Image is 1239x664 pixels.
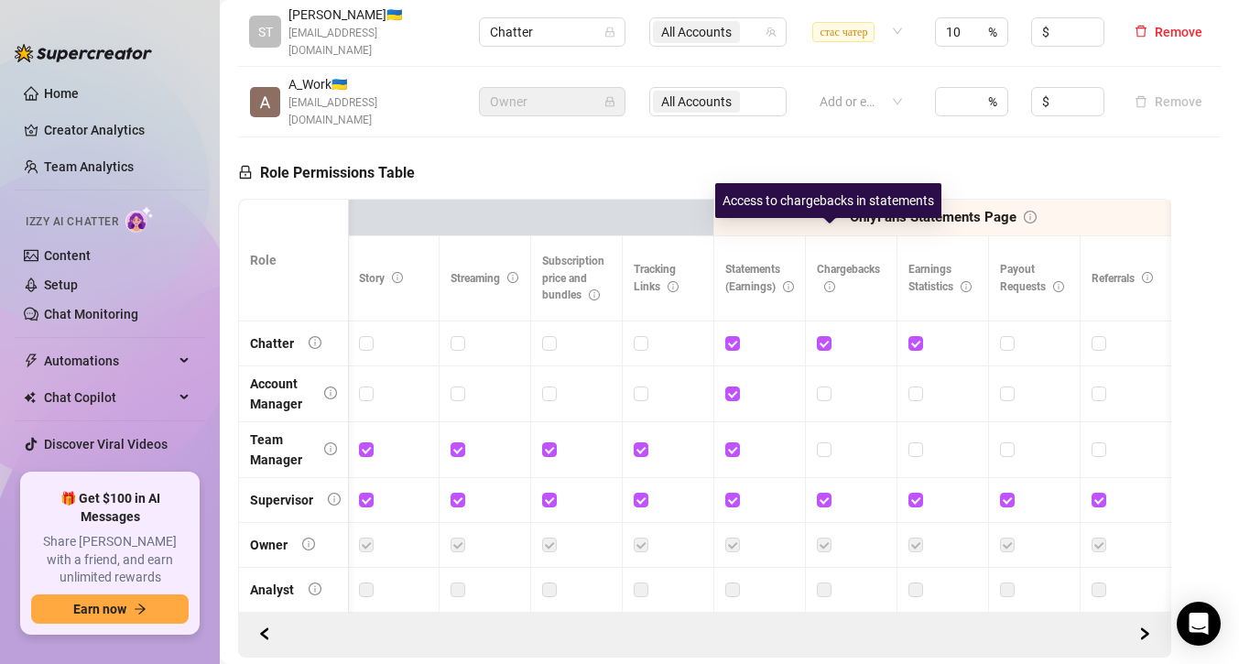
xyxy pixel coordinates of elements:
[44,346,174,376] span: Automations
[309,336,321,349] span: info-circle
[451,272,518,285] span: Streaming
[1024,211,1037,223] span: info-circle
[634,263,679,293] span: Tracking Links
[309,582,321,595] span: info-circle
[715,183,941,218] div: Access to chargebacks in statements
[238,162,415,184] h5: Role Permissions Table
[1053,281,1064,292] span: info-circle
[134,603,147,615] span: arrow-right
[490,88,614,115] span: Owner
[44,115,190,145] a: Creator Analytics
[15,44,152,62] img: logo-BBDzfeDw.svg
[1155,25,1202,39] span: Remove
[1127,91,1210,113] button: Remove
[31,533,189,587] span: Share [PERSON_NAME] with a friend, and earn unlimited rewards
[328,493,341,506] span: info-circle
[44,159,134,174] a: Team Analytics
[359,272,403,285] span: Story
[1092,272,1153,285] span: Referrals
[1177,602,1221,646] div: Open Intercom Messenger
[44,248,91,263] a: Content
[908,263,972,293] span: Earnings Statistics
[1127,21,1210,43] button: Remove
[44,86,79,101] a: Home
[302,538,315,550] span: info-circle
[766,27,777,38] span: team
[1142,272,1153,283] span: info-circle
[288,25,457,60] span: [EMAIL_ADDRESS][DOMAIN_NAME]
[812,22,875,42] span: стас чатер
[258,627,271,640] span: left
[783,281,794,292] span: info-circle
[1138,627,1151,640] span: right
[824,281,835,292] span: info-circle
[850,209,1016,225] strong: OnlyFans Statements Page
[490,18,614,46] span: Chatter
[250,535,288,555] div: Owner
[961,281,972,292] span: info-circle
[250,490,313,510] div: Supervisor
[1135,25,1147,38] span: delete
[31,490,189,526] span: 🎁 Get $100 in AI Messages
[288,74,457,94] span: A_Work 🇺🇦
[542,255,604,302] span: Subscription price and bundles
[324,442,337,455] span: info-circle
[250,580,294,600] div: Analyst
[589,289,600,300] span: info-circle
[258,22,273,42] span: ST
[44,437,168,452] a: Discover Viral Videos
[661,22,732,42] span: All Accounts
[392,272,403,283] span: info-circle
[288,5,457,25] span: [PERSON_NAME] 🇺🇦
[324,386,337,399] span: info-circle
[44,383,174,412] span: Chat Copilot
[817,263,880,293] span: Chargebacks
[653,21,740,43] span: All Accounts
[44,307,138,321] a: Chat Monitoring
[604,27,615,38] span: lock
[250,430,310,470] div: Team Manager
[24,354,38,368] span: thunderbolt
[238,165,253,180] span: lock
[44,278,78,292] a: Setup
[250,620,279,649] button: Scroll Forward
[31,594,189,624] button: Earn nowarrow-right
[288,94,457,129] span: [EMAIL_ADDRESS][DOMAIN_NAME]
[24,391,36,404] img: Chat Copilot
[250,87,280,117] img: A_Work
[725,263,794,293] span: Statements (Earnings)
[1130,620,1159,649] button: Scroll Backward
[604,96,615,107] span: lock
[125,206,154,233] img: AI Chatter
[239,200,349,321] th: Role
[1000,263,1064,293] span: Payout Requests
[73,602,126,616] span: Earn now
[250,333,294,354] div: Chatter
[507,272,518,283] span: info-circle
[26,213,118,231] span: Izzy AI Chatter
[250,374,310,414] div: Account Manager
[668,281,679,292] span: info-circle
